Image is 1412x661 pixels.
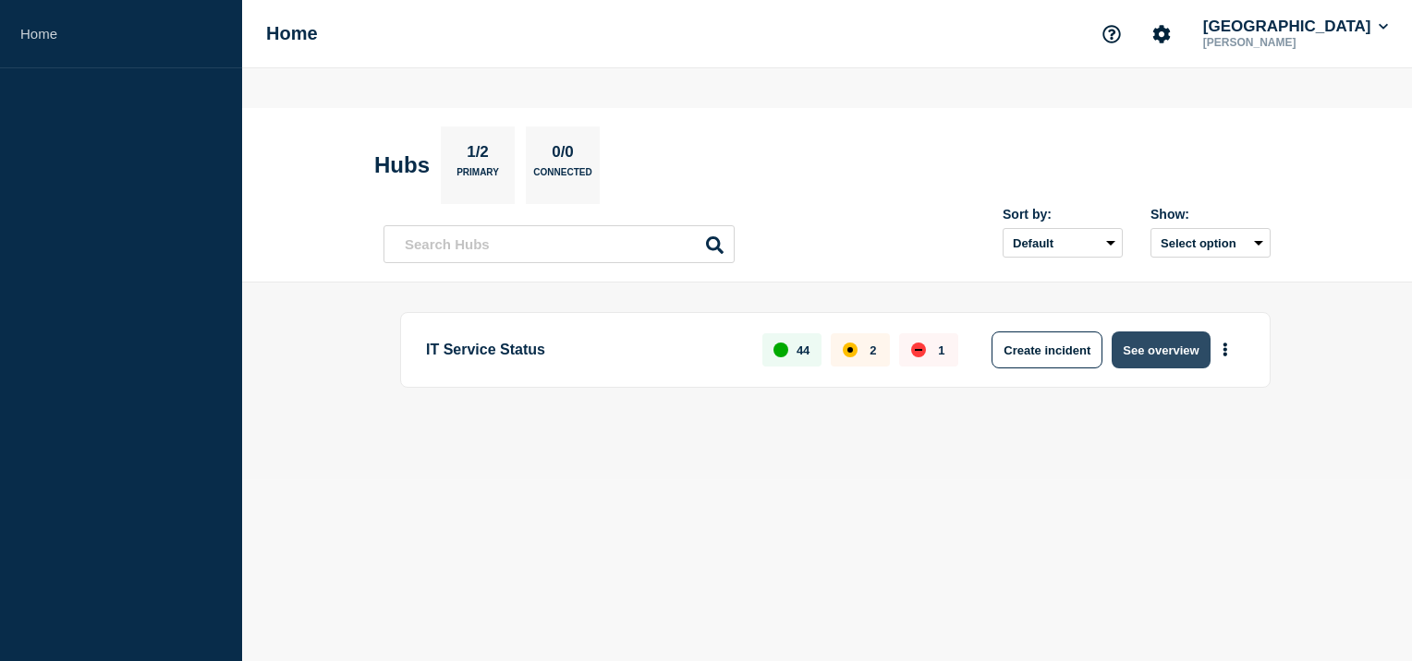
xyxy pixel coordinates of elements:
button: Create incident [992,331,1102,368]
div: Show: [1150,207,1271,222]
div: Sort by: [1003,207,1123,222]
button: [GEOGRAPHIC_DATA] [1199,18,1392,36]
div: affected [843,343,858,357]
p: 1 [938,343,944,357]
button: Support [1092,15,1131,54]
div: down [911,343,926,357]
h2: Hubs [374,152,430,178]
p: Primary [456,167,499,186]
p: 44 [797,343,809,357]
button: More actions [1213,333,1237,367]
input: Search Hubs [383,225,735,263]
h1: Home [266,23,318,44]
p: 1/2 [460,143,496,167]
div: up [773,343,788,357]
button: Account settings [1142,15,1181,54]
p: [PERSON_NAME] [1199,36,1392,49]
p: IT Service Status [426,331,741,368]
button: Select option [1150,228,1271,258]
p: Connected [533,167,591,186]
p: 0/0 [545,143,581,167]
p: 2 [870,343,876,357]
select: Sort by [1003,228,1123,258]
button: See overview [1112,331,1210,368]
